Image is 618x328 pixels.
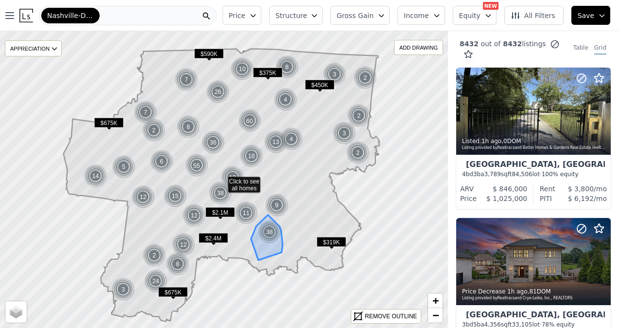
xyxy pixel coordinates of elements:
span: $2.1M [206,207,235,218]
img: g1.png [280,128,304,151]
div: $375K [253,68,283,82]
span: $ 1,025,000 [486,195,528,202]
time: 2025-08-27 23:13 [507,288,527,295]
span: Structure [275,11,307,20]
div: 3 [112,278,135,301]
div: 10 [231,57,254,81]
div: 3 [333,122,356,145]
div: 2 [354,66,377,90]
img: g2.png [184,153,209,178]
span: 84,506 [512,171,532,178]
div: 38 [258,220,281,244]
div: 13 [264,130,288,154]
div: PITI [540,194,552,203]
div: 7 [134,101,157,124]
img: g1.png [177,115,201,139]
span: $319K [317,237,346,247]
div: 4 [280,128,303,151]
img: g1.png [333,122,357,145]
img: g1.png [275,55,299,79]
img: g2.png [237,108,262,133]
div: Table [573,44,588,55]
span: $675K [158,287,188,297]
div: 6 [150,150,173,173]
div: 11 [235,201,258,225]
div: 55 [184,153,209,178]
img: g1.png [206,80,230,104]
img: g1.png [150,150,174,173]
a: Zoom out [428,308,443,323]
img: g1.png [84,164,108,188]
button: Price [223,6,261,25]
div: 5 [112,155,136,179]
div: Price Decrease , 81 DOM [462,288,606,295]
div: $590K [194,49,224,63]
span: 8432 [500,40,522,48]
div: $675K [158,287,188,301]
time: 2025-08-27 23:16 [481,138,501,145]
div: 24 [144,270,168,293]
div: 3 [323,63,346,86]
div: [GEOGRAPHIC_DATA], [GEOGRAPHIC_DATA] [462,311,605,321]
div: 4 bd 3 ba sqft lot · 100% equity [462,170,605,178]
img: g1.png [354,66,378,90]
div: Price [460,194,477,203]
span: Gross Gain [337,11,374,20]
img: g1.png [142,119,166,142]
div: Grid [594,44,606,55]
span: Nashville-Davidson--[GEOGRAPHIC_DATA]--[GEOGRAPHIC_DATA] [47,11,94,20]
img: House [462,311,470,319]
button: Gross Gain [330,6,390,25]
button: All Filters [504,6,564,25]
span: $590K [194,49,224,59]
div: 2 [143,244,166,267]
span: $375K [253,68,283,78]
div: Listed , 0 DOM [462,137,606,145]
img: g1.png [209,182,233,205]
div: 2 [347,104,371,128]
img: House [462,161,470,168]
img: g1.png [164,184,188,208]
span: $675K [94,118,124,128]
img: g1.png [112,278,136,301]
div: 18 [240,145,263,168]
div: 8 [177,115,200,139]
button: Save [571,6,610,25]
div: 14 [84,164,107,188]
span: + [432,294,439,307]
img: Lotside [19,9,33,22]
img: g1.png [221,166,245,189]
img: g1.png [112,155,136,179]
div: 38 [209,182,232,205]
span: Save [578,11,594,20]
img: g1.png [323,63,347,86]
div: 9 [265,194,289,217]
div: 2 [346,141,370,164]
div: 15 [164,184,187,208]
div: 26 [206,80,230,104]
img: g1.png [264,130,288,154]
div: 8 [166,253,189,276]
img: g1.png [166,253,190,276]
a: Listed 1h ago,0DOMListing provided byRealtracsand Better Homes & Gardens Real Estate Heritage Gro... [456,67,610,210]
div: 12 [172,233,195,256]
span: Price [229,11,245,20]
div: $2.1M [206,207,235,221]
img: g1.png [347,104,371,128]
div: $675K [94,118,124,132]
div: 12 [183,204,206,227]
div: REMOVE OUTLINE [365,312,417,321]
span: $450K [305,80,335,90]
img: g1.png [258,220,282,244]
img: g1.png [240,145,264,168]
span: 33,105 [512,321,532,328]
img: g1.png [346,141,370,164]
span: $2.4M [199,233,228,243]
div: 2 [142,119,166,142]
a: Layers [5,301,27,323]
img: g1.png [274,88,298,111]
button: Income [397,6,445,25]
div: $450K [305,80,335,94]
div: [GEOGRAPHIC_DATA], [GEOGRAPHIC_DATA] [462,161,605,170]
div: Listing provided by Realtracs and Crye-Leike, Inc., REALTORS [462,295,606,301]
